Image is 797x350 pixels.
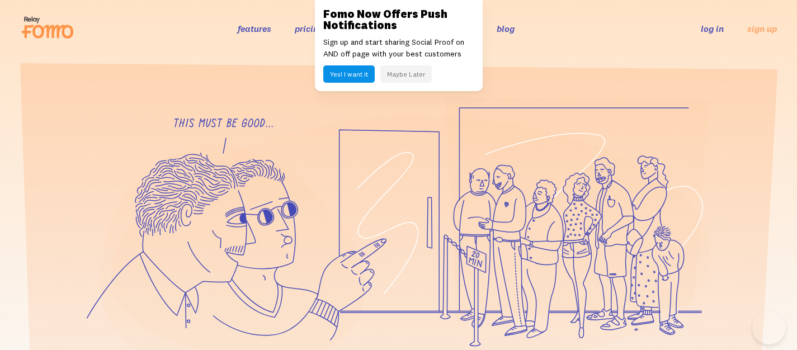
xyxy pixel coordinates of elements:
[323,65,375,83] button: Yes! I want it
[752,311,786,344] iframe: Help Scout Beacon - Open
[323,8,474,31] h3: Fomo Now Offers Push Notifications
[323,36,474,60] p: Sign up and start sharing Social Proof on AND off page with your best customers
[747,23,777,35] a: sign up
[380,65,432,83] button: Maybe Later
[295,23,323,34] a: pricing
[701,23,724,34] a: log in
[497,23,515,34] a: blog
[238,23,271,34] a: features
